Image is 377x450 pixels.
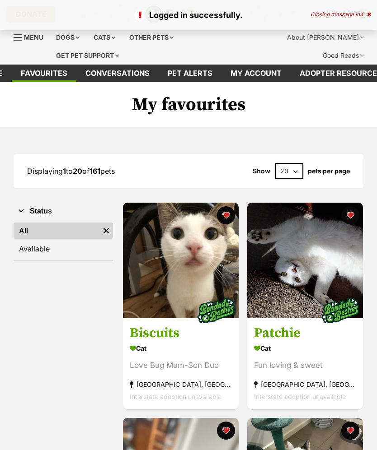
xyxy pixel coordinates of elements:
span: Interstate adoption unavailable [254,393,346,400]
strong: 161 [90,167,100,176]
div: About [PERSON_NAME] [281,28,370,46]
button: favourite [341,206,359,224]
div: Love Bug Mum-Son Duo [130,359,232,371]
button: favourite [217,206,235,224]
button: Status [14,205,113,217]
a: Remove filter [99,223,113,239]
h3: Patchie [254,325,356,342]
a: All [14,223,99,239]
img: Biscuits [123,203,239,318]
a: Biscuits Cat Love Bug Mum-Son Duo [GEOGRAPHIC_DATA], [GEOGRAPHIC_DATA] Interstate adoption unavai... [123,318,239,409]
div: Other pets [123,28,180,46]
div: Fun loving & sweet [254,359,356,371]
img: Patchie [247,203,363,318]
img: bonded besties [193,288,239,333]
div: Good Reads [316,46,370,65]
a: Patchie Cat Fun loving & sweet [GEOGRAPHIC_DATA], [GEOGRAPHIC_DATA] Interstate adoption unavailab... [247,318,363,409]
img: bonded besties [317,288,363,333]
a: Favourites [12,65,76,82]
span: Displaying to of pets [27,167,115,176]
div: [GEOGRAPHIC_DATA], [GEOGRAPHIC_DATA] [130,378,232,390]
strong: 1 [63,167,66,176]
button: favourite [341,422,359,440]
a: conversations [76,65,159,82]
div: [GEOGRAPHIC_DATA], [GEOGRAPHIC_DATA] [254,378,356,390]
div: Cat [130,342,232,355]
div: Cats [87,28,122,46]
button: favourite [217,422,235,440]
span: Menu [24,33,43,41]
div: Status [14,221,113,260]
strong: 20 [73,167,82,176]
div: Cat [254,342,356,355]
a: Pet alerts [159,65,221,82]
div: Dogs [50,28,86,46]
a: Available [14,241,113,257]
label: pets per page [308,167,350,175]
span: Interstate adoption unavailable [130,393,221,400]
div: Get pet support [50,46,125,65]
span: Show [253,167,270,175]
a: Menu [14,28,50,45]
a: My account [221,65,291,82]
h3: Biscuits [130,325,232,342]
